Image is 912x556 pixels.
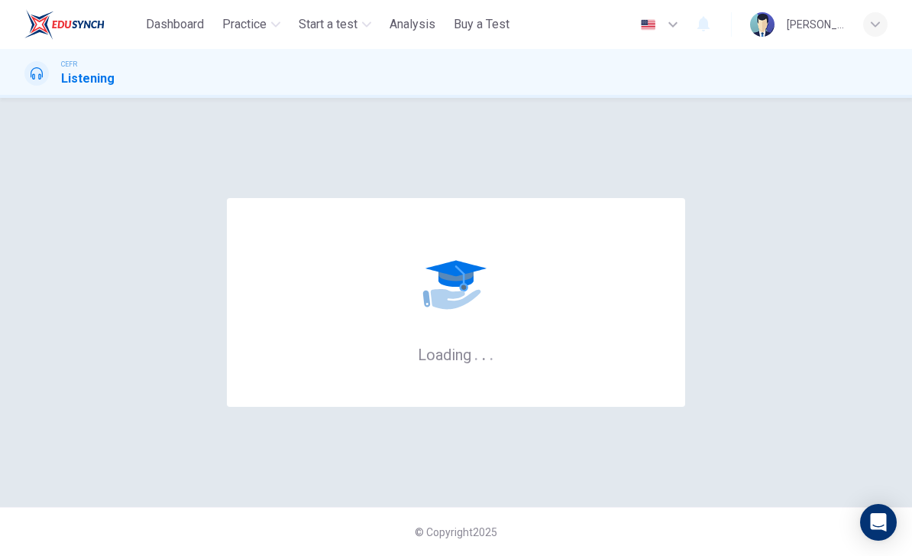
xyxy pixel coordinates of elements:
[489,340,494,366] h6: .
[293,11,377,38] button: Start a test
[222,15,267,34] span: Practice
[216,11,286,38] button: Practice
[24,9,140,40] a: ELTC logo
[454,15,509,34] span: Buy a Test
[481,340,487,366] h6: .
[24,9,105,40] img: ELTC logo
[140,11,210,38] button: Dashboard
[383,11,441,38] button: Analysis
[474,340,479,366] h6: .
[390,15,435,34] span: Analysis
[299,15,357,34] span: Start a test
[639,19,658,31] img: en
[750,12,775,37] img: Profile picture
[448,11,516,38] button: Buy a Test
[418,344,494,364] h6: Loading
[61,70,115,88] h1: Listening
[146,15,204,34] span: Dashboard
[61,59,77,70] span: CEFR
[860,504,897,541] div: Open Intercom Messenger
[787,15,845,34] div: [PERSON_NAME]
[415,526,497,538] span: © Copyright 2025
